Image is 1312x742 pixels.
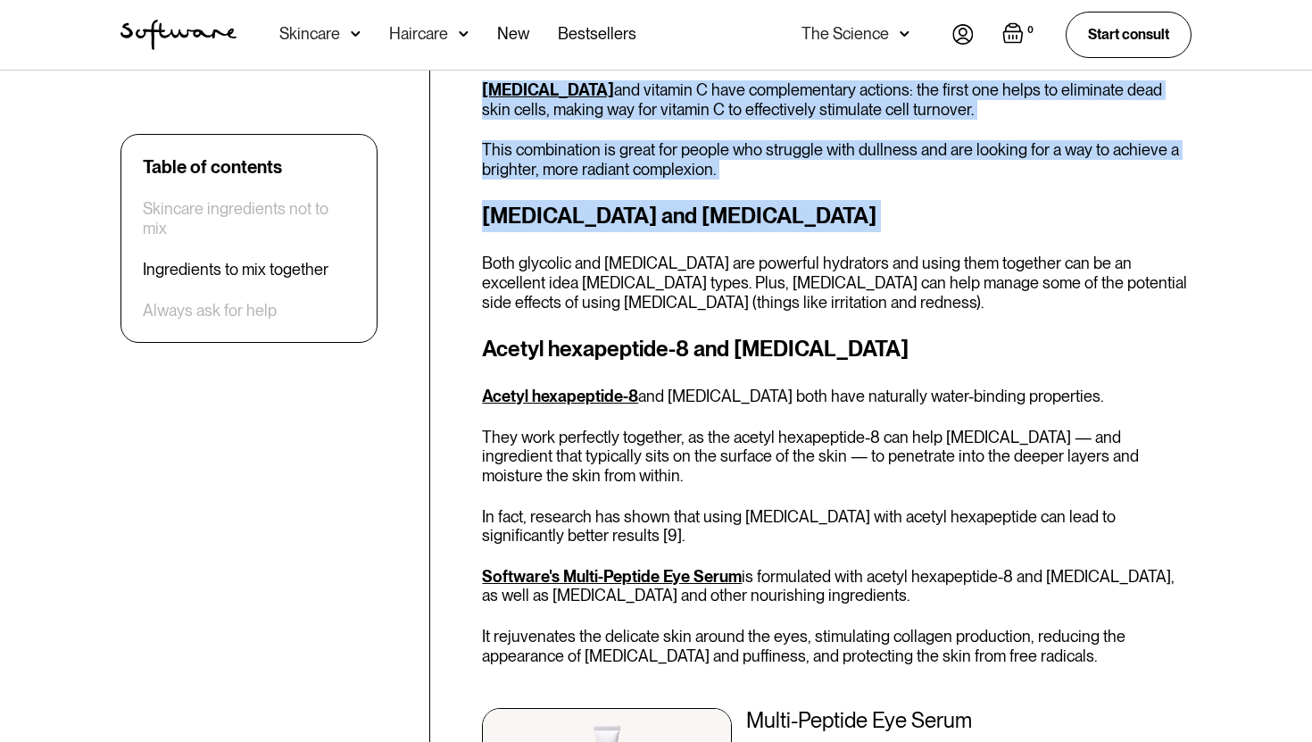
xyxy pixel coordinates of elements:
[482,140,1192,179] p: This combination is great for people who struggle with dullness and are looking for a way to achi...
[482,567,742,586] a: Software's Multi-Peptide Eye Serum
[143,156,282,178] div: Table of contents
[482,507,1192,546] p: In fact, research has shown that using [MEDICAL_DATA] with acetyl hexapeptide can lead to signifi...
[459,25,469,43] img: arrow down
[120,20,237,50] img: Software Logo
[482,200,1192,232] h3: [MEDICAL_DATA] and [MEDICAL_DATA]
[482,627,1192,665] p: It rejuvenates the delicate skin around the eyes, stimulating collagen production, reducing the a...
[279,25,340,43] div: Skincare
[801,25,889,43] div: The Science
[482,387,638,405] a: Acetyl hexapeptide-8
[351,25,361,43] img: arrow down
[389,25,448,43] div: Haircare
[1002,22,1037,47] a: Open empty cart
[143,199,355,238] a: Skincare ingredients not to mix
[143,260,328,279] a: Ingredients to mix together
[143,301,277,321] a: Always ask for help
[482,333,1192,365] h3: Acetyl hexapeptide-8 and [MEDICAL_DATA]
[900,25,909,43] img: arrow down
[482,254,1192,312] p: Both glycolic and [MEDICAL_DATA] are powerful hydrators and using them together can be an excelle...
[482,80,1192,119] p: and vitamin C have complementary actions: the first one helps to eliminate dead skin cells, makin...
[482,428,1192,486] p: They work perfectly together, as the acetyl hexapeptide-8 can help [MEDICAL_DATA] — and ingredien...
[1066,12,1192,57] a: Start consult
[482,387,1192,406] p: and [MEDICAL_DATA] both have naturally water-binding properties.
[120,20,237,50] a: home
[482,80,614,99] a: [MEDICAL_DATA]
[746,708,1192,734] div: Multi-Peptide Eye Serum
[482,567,1192,605] p: is formulated with acetyl hexapeptide-8 and [MEDICAL_DATA], as well as [MEDICAL_DATA] and other n...
[1024,22,1037,38] div: 0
